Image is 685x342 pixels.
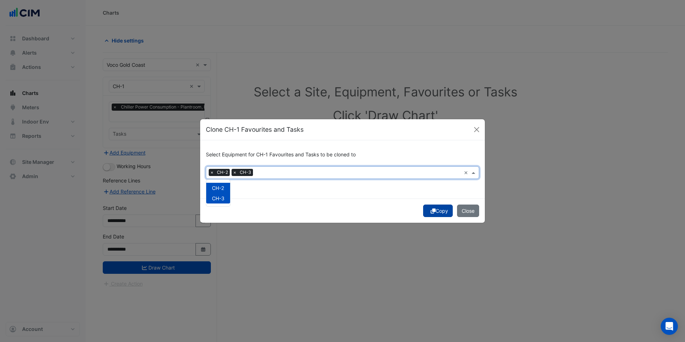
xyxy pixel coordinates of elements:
[423,205,453,217] button: Copy
[238,169,253,176] span: CH-3
[232,169,238,176] span: ×
[464,169,470,176] span: Clear
[206,179,228,187] button: Select All
[206,180,230,206] div: Options List
[206,152,479,158] h6: Select Equipment for CH-1 Favourites and Tasks to be cloned to
[661,318,678,335] div: Open Intercom Messenger
[471,124,482,135] button: Close
[212,195,224,201] span: CH-3
[206,125,304,134] h5: Clone CH-1 Favourites and Tasks
[457,205,479,217] button: Close
[209,169,215,176] span: ×
[212,185,224,191] span: CH-2
[215,169,230,176] span: CH-2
